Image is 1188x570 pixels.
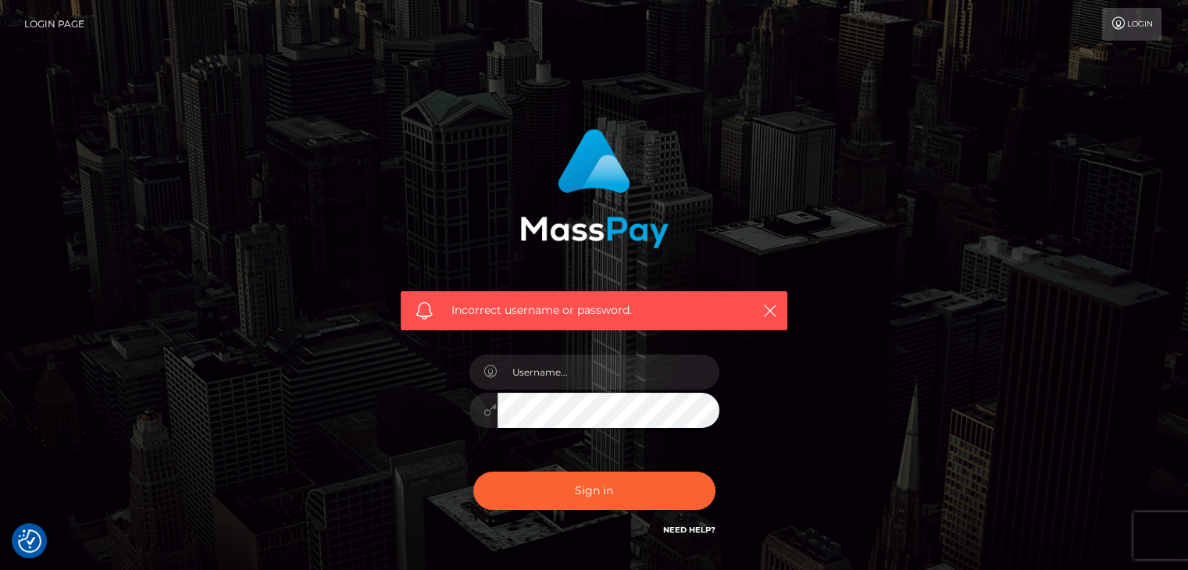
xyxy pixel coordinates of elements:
[663,525,715,535] a: Need Help?
[520,129,669,248] img: MassPay Login
[24,8,84,41] a: Login Page
[1102,8,1161,41] a: Login
[473,472,715,510] button: Sign in
[18,529,41,553] button: Consent Preferences
[451,302,737,319] span: Incorrect username or password.
[498,354,719,390] input: Username...
[18,529,41,553] img: Revisit consent button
